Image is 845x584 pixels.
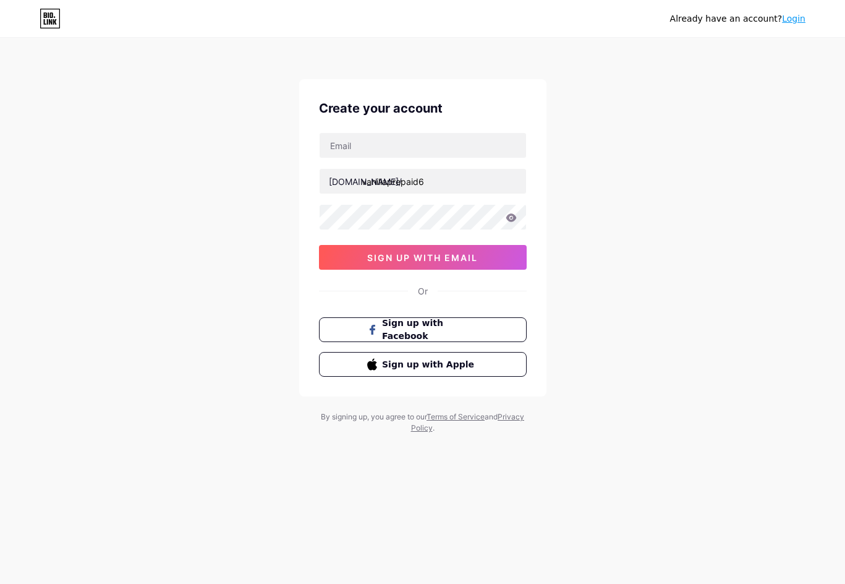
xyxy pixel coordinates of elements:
span: Sign up with Facebook [382,317,478,343]
div: [DOMAIN_NAME]/ [329,175,402,188]
span: Sign up with Apple [382,358,478,371]
input: username [320,169,526,194]
button: sign up with email [319,245,527,270]
a: Terms of Service [427,412,485,421]
input: Email [320,133,526,158]
div: Create your account [319,99,527,118]
button: Sign up with Facebook [319,317,527,342]
button: Sign up with Apple [319,352,527,377]
div: Already have an account? [670,12,805,25]
div: By signing up, you agree to our and . [318,411,528,434]
a: Login [782,14,805,24]
span: sign up with email [367,252,478,263]
div: Or [418,285,428,298]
